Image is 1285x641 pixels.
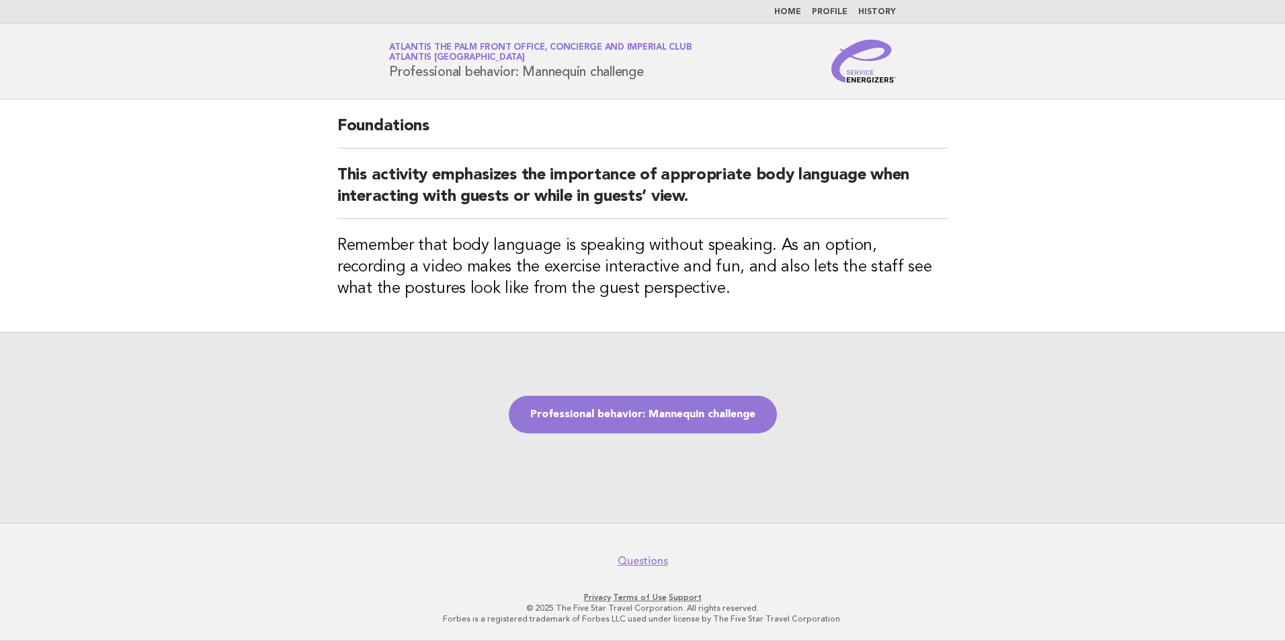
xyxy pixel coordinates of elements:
a: Home [774,8,801,16]
h1: Professional behavior: Mannequin challenge [389,44,692,79]
img: Service Energizers [831,40,896,83]
a: History [858,8,896,16]
a: Support [669,593,702,602]
p: © 2025 The Five Star Travel Corporation. All rights reserved. [231,603,1054,613]
p: · · [231,592,1054,603]
a: Terms of Use [613,593,667,602]
h2: Foundations [337,116,948,148]
h3: Remember that body language is speaking without speaking. As an option, recording a video makes t... [337,235,948,300]
a: Professional behavior: Mannequin challenge [509,396,777,433]
a: Privacy [584,593,611,602]
a: Atlantis The Palm Front Office, Concierge and Imperial ClubAtlantis [GEOGRAPHIC_DATA] [389,43,692,62]
h2: This activity emphasizes the importance of appropriate body language when interacting with guests... [337,165,948,219]
span: Atlantis [GEOGRAPHIC_DATA] [389,54,525,62]
a: Profile [812,8,847,16]
a: Questions [618,554,668,568]
p: Forbes is a registered trademark of Forbes LLC used under license by The Five Star Travel Corpora... [231,613,1054,624]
